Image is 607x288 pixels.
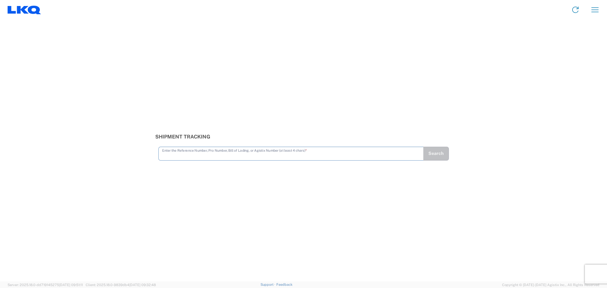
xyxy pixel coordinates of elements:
[86,283,156,287] span: Client: 2025.18.0-9839db4
[155,134,452,140] h3: Shipment Tracking
[502,282,599,288] span: Copyright © [DATE]-[DATE] Agistix Inc., All Rights Reserved
[59,283,83,287] span: [DATE] 09:51:11
[8,283,83,287] span: Server: 2025.18.0-dd719145275
[276,283,292,286] a: Feedback
[261,283,276,286] a: Support
[129,283,156,287] span: [DATE] 09:32:48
